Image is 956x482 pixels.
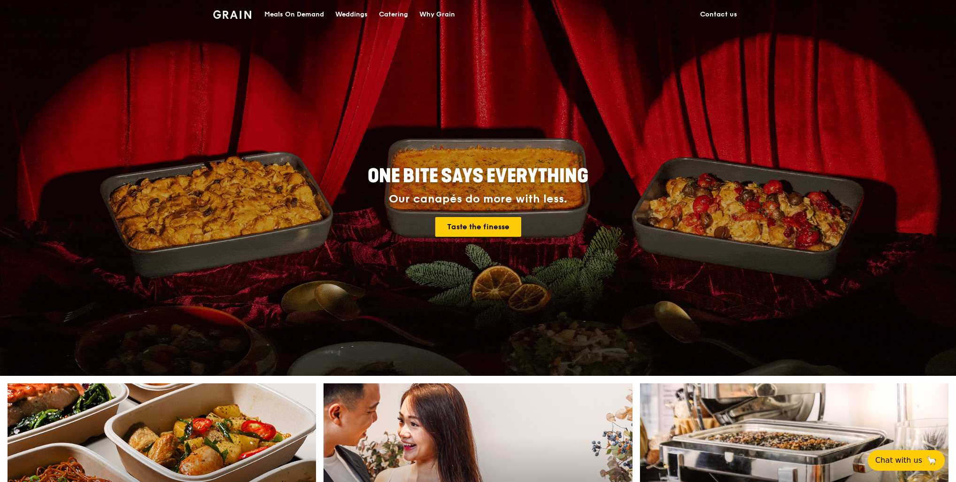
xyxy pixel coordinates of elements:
a: Contact us [694,0,743,29]
span: 🦙 [926,455,937,466]
span: Chat with us [875,455,922,466]
div: Meals On Demand [264,0,324,29]
img: Grain [213,10,251,19]
a: Catering [373,0,414,29]
button: Chat with us🦙 [868,450,945,471]
div: Our canapés do more with less. [309,193,647,206]
div: Weddings [335,0,368,29]
span: ONE BITE SAYS EVERYTHING [368,165,588,187]
a: Why Grain [414,0,461,29]
a: Taste the finesse [435,217,521,237]
a: Weddings [330,0,373,29]
div: Catering [379,0,408,29]
div: Why Grain [419,0,455,29]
